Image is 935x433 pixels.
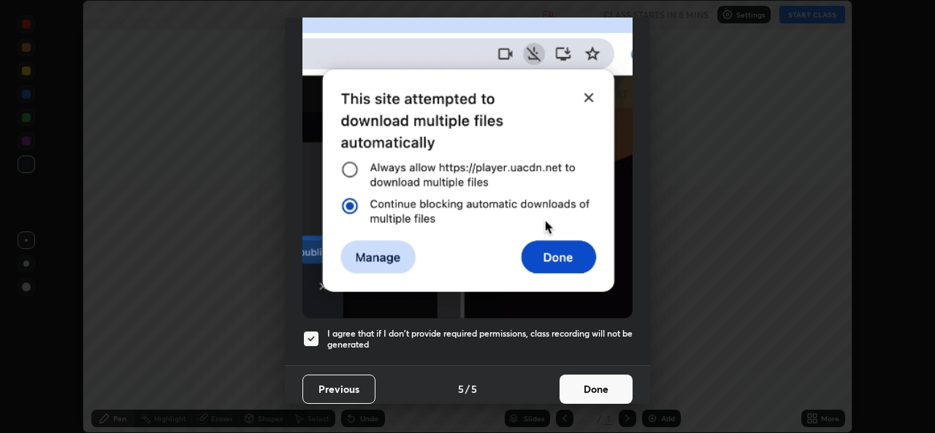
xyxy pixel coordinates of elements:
[458,381,464,396] h4: 5
[560,375,633,404] button: Done
[471,381,477,396] h4: 5
[302,375,375,404] button: Previous
[465,381,470,396] h4: /
[327,328,633,350] h5: I agree that if I don't provide required permissions, class recording will not be generated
